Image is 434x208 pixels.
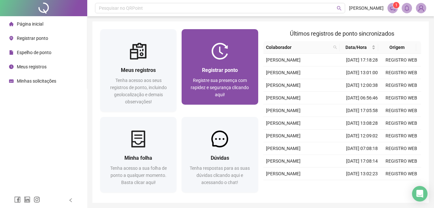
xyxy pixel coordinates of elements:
td: [DATE] 07:08:18 [342,142,382,155]
td: REGISTRO WEB [382,142,421,155]
span: [PERSON_NAME] [266,70,301,75]
span: [PERSON_NAME] [266,83,301,88]
span: Registrar ponto [202,67,238,73]
a: Meus registrosTenha acesso aos seus registros de ponto, incluindo geolocalização e demais observa... [100,29,176,112]
span: [PERSON_NAME] [266,121,301,126]
span: linkedin [24,196,30,203]
a: Registrar pontoRegistre sua presença com rapidez e segurança clicando aqui! [182,29,258,105]
a: Minha folhaTenha acesso a sua folha de ponto a qualquer momento. Basta clicar aqui! [100,117,176,192]
th: Origem [378,41,416,54]
span: home [9,22,14,26]
td: REGISTRO WEB [382,168,421,180]
span: search [332,42,338,52]
span: 1 [395,3,397,7]
td: REGISTRO WEB [382,54,421,66]
span: Tenha respostas para as suas dúvidas clicando aqui e acessando o chat! [190,166,250,185]
div: Open Intercom Messenger [412,186,428,202]
span: Minhas solicitações [17,78,56,84]
span: Meus registros [121,67,156,73]
span: Tenha acesso aos seus registros de ponto, incluindo geolocalização e demais observações! [110,78,167,104]
span: Colaborador [266,44,331,51]
span: environment [9,36,14,40]
span: notification [390,5,396,11]
span: Página inicial [17,21,43,27]
span: left [69,198,73,202]
span: Registre sua presença com rapidez e segurança clicando aqui! [191,78,249,97]
span: [PERSON_NAME] [266,57,301,63]
span: Espelho de ponto [17,50,51,55]
td: REGISTRO WEB [382,180,421,193]
td: REGISTRO WEB [382,92,421,104]
td: [DATE] 06:56:46 [342,92,382,104]
span: Dúvidas [211,155,229,161]
span: [PERSON_NAME] [349,5,384,12]
td: [DATE] 17:08:14 [342,155,382,168]
td: REGISTRO WEB [382,117,421,130]
span: Tenha acesso a sua folha de ponto a qualquer momento. Basta clicar aqui! [110,166,167,185]
span: clock-circle [9,64,14,69]
span: file [9,50,14,55]
td: [DATE] 12:09:53 [342,180,382,193]
a: DúvidasTenha respostas para as suas dúvidas clicando aqui e acessando o chat! [182,117,258,192]
span: [PERSON_NAME] [266,171,301,176]
td: [DATE] 13:02:23 [342,168,382,180]
span: search [333,45,337,49]
td: [DATE] 13:08:28 [342,117,382,130]
span: instagram [34,196,40,203]
span: [PERSON_NAME] [266,108,301,113]
sup: 1 [393,2,399,8]
td: REGISTRO WEB [382,79,421,92]
td: REGISTRO WEB [382,66,421,79]
span: [PERSON_NAME] [266,146,301,151]
th: Data/Hora [340,41,378,54]
span: Meus registros [17,64,47,69]
span: search [337,6,342,11]
span: [PERSON_NAME] [266,133,301,138]
span: [PERSON_NAME] [266,158,301,164]
span: facebook [14,196,21,203]
td: REGISTRO WEB [382,104,421,117]
span: Registrar ponto [17,36,48,41]
td: [DATE] 12:00:38 [342,79,382,92]
span: bell [404,5,410,11]
td: [DATE] 13:01:00 [342,66,382,79]
td: [DATE] 17:05:58 [342,104,382,117]
span: [PERSON_NAME] [266,95,301,100]
td: REGISTRO WEB [382,155,421,168]
td: [DATE] 17:18:28 [342,54,382,66]
span: Últimos registros de ponto sincronizados [290,30,394,37]
td: REGISTRO WEB [382,130,421,142]
td: [DATE] 12:09:02 [342,130,382,142]
span: schedule [9,79,14,83]
span: Minha folha [124,155,152,161]
span: Data/Hora [342,44,370,51]
img: 89615 [416,3,426,13]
